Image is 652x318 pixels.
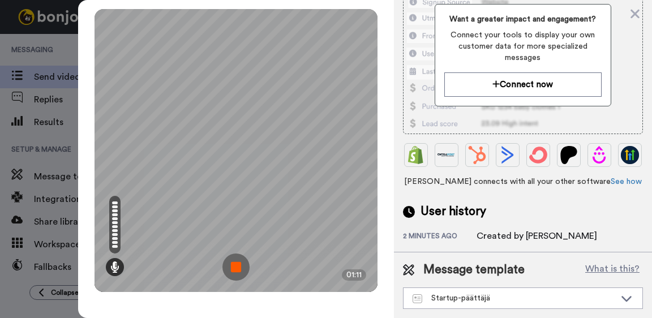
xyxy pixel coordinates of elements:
[17,23,209,61] div: message notification from Amy, 3w ago. Hi Aku, We hope you and your customers have been having a ...
[621,146,639,164] img: GoHighLevel
[413,294,422,303] img: Message-temps.svg
[407,146,425,164] img: Shopify
[421,203,486,220] span: User history
[25,33,44,51] img: Profile image for Amy
[403,231,477,243] div: 2 minutes ago
[590,146,608,164] img: Drip
[437,146,456,164] img: Ontraport
[468,146,486,164] img: Hubspot
[499,146,517,164] img: ActiveCampaign
[222,253,250,281] img: ic_record_stop.svg
[477,229,597,243] div: Created by [PERSON_NAME]
[529,146,547,164] img: ConvertKit
[49,42,171,53] p: Message from Amy, sent 3w ago
[49,31,171,42] p: Hi [PERSON_NAME], We hope you and your customers have been having a great time with [PERSON_NAME]...
[444,72,602,97] button: Connect now
[611,178,642,186] a: See how
[413,293,615,304] div: Startup-päättäjä
[403,176,643,187] span: [PERSON_NAME] connects with all your other software
[423,261,525,278] span: Message template
[582,261,643,278] button: What is this?
[560,146,578,164] img: Patreon
[342,269,366,281] div: 01:11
